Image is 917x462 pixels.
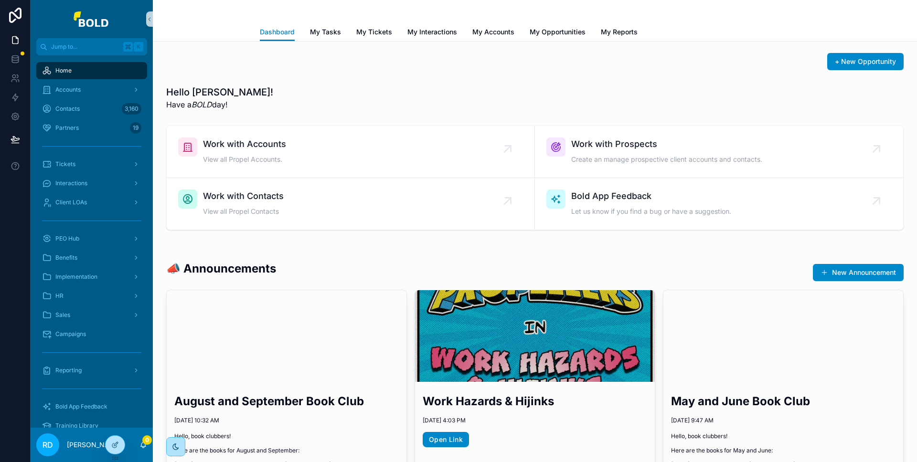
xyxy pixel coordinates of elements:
a: Work with ProspectsCreate an manage prospective client accounts and contacts. [535,126,903,178]
a: Benefits [36,249,147,266]
span: Work with Prospects [571,137,762,151]
span: Implementation [55,273,97,281]
span: [DATE] 9:47 AM [671,417,896,424]
span: Home [55,67,72,74]
div: scrollable content [31,55,153,428]
button: + New Opportunity [827,53,904,70]
a: Reporting [36,362,147,379]
span: View all Propel Accounts. [203,155,286,164]
span: Benefits [55,254,77,262]
a: Contacts3,160 [36,100,147,117]
img: App logo [74,11,110,27]
span: Contacts [55,105,80,113]
em: BOLD [192,100,212,109]
a: PEO Hub [36,230,147,247]
a: Interactions [36,175,147,192]
span: Sales [55,311,70,319]
span: Jump to... [51,43,119,51]
div: 500067534_1150414647103852_8613091109070187263_n.jpg [415,290,655,382]
a: Work with ContactsView all Propel Contacts [167,178,535,230]
span: My Accounts [472,27,514,37]
span: Work with Accounts [203,137,286,151]
button: New Announcement [813,264,904,281]
a: Implementation [36,268,147,285]
span: HR [55,292,64,300]
a: My Accounts [472,23,514,42]
p: Here are the books for August and September: [174,446,399,455]
span: Have a day! [166,99,273,110]
a: HR [36,287,147,304]
span: K [135,43,142,51]
span: Interactions [55,179,87,187]
p: Hello, book clubbers! [671,432,896,441]
span: My Tasks [310,27,341,37]
a: Partners19 [36,119,147,136]
div: Book-Club-Aug-Sep-'25.png [167,290,406,382]
span: View all Propel Contacts [203,207,284,216]
span: Bold App Feedback [55,403,107,410]
a: My Tickets [356,23,392,42]
a: Home [36,62,147,79]
span: Accounts [55,86,81,94]
div: 19 [130,122,141,134]
span: My Opportunities [530,27,586,37]
span: My Tickets [356,27,392,37]
span: RD [43,439,53,451]
h2: Work Hazards & Hijinks [423,393,647,409]
span: Bold App Feedback [571,189,731,203]
span: Reporting [55,367,82,374]
span: Campaigns [55,330,86,338]
h2: 📣 Announcements [166,261,276,276]
a: Dashboard [260,23,295,42]
a: My Interactions [407,23,457,42]
span: Let us know if you find a bug or have a suggestion. [571,207,731,216]
span: My Interactions [407,27,457,37]
a: Tickets [36,156,147,173]
span: Dashboard [260,27,295,37]
span: Client LOAs [55,199,87,206]
a: Client LOAs [36,194,147,211]
span: + New Opportunity [835,57,896,66]
a: Bold App FeedbackLet us know if you find a bug or have a suggestion. [535,178,903,230]
span: Work with Contacts [203,189,284,203]
h1: Hello [PERSON_NAME]! [166,85,273,99]
span: PEO Hub [55,235,79,242]
a: My Reports [601,23,638,42]
a: Work with AccountsView all Propel Accounts. [167,126,535,178]
a: Open Link [423,432,469,447]
a: My Tasks [310,23,341,42]
a: Sales [36,306,147,324]
div: Book-Club-May-Jun-'25.jpg [663,290,903,382]
a: Bold App Feedback [36,398,147,415]
div: 3,160 [122,103,141,115]
a: Accounts [36,81,147,98]
a: My Opportunities [530,23,586,42]
span: My Reports [601,27,638,37]
p: [PERSON_NAME] [67,440,122,450]
h2: August and September Book Club [174,393,399,409]
span: Tickets [55,160,75,168]
p: Here are the books for May and June: [671,446,896,455]
button: Jump to...K [36,38,147,55]
a: Training Library [36,417,147,434]
span: [DATE] 10:32 AM [174,417,399,424]
span: Create an manage prospective client accounts and contacts. [571,155,762,164]
p: Hello, book clubbers! [174,432,399,441]
a: Campaigns [36,325,147,343]
span: Training Library [55,422,98,430]
span: 0 [142,435,152,445]
span: Partners [55,124,79,132]
h2: May and June Book Club [671,393,896,409]
span: [DATE] 4:03 PM [423,417,647,424]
